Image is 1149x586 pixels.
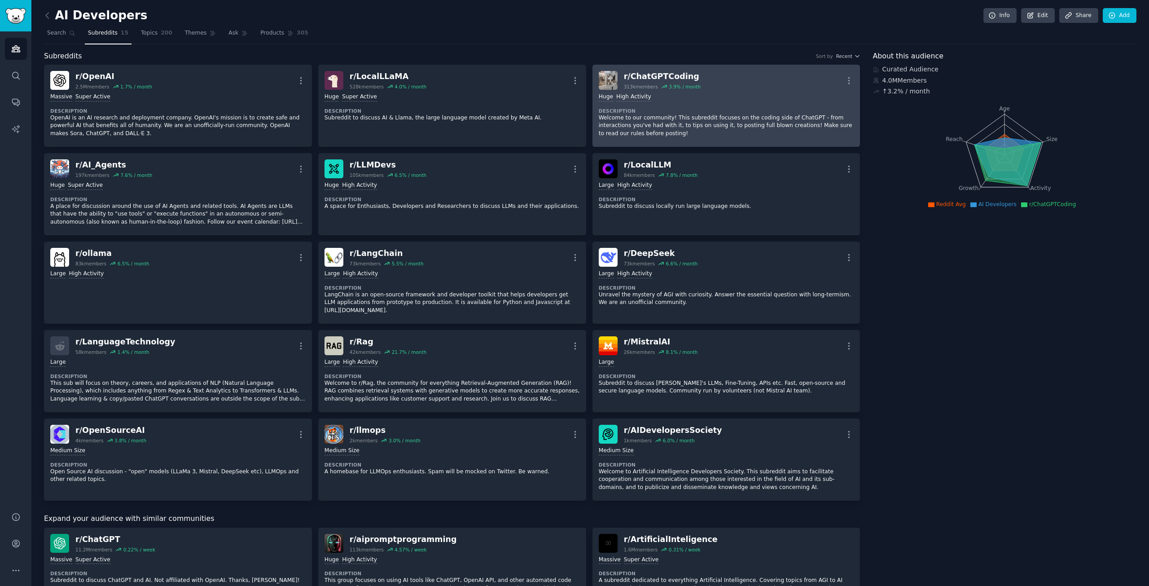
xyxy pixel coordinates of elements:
[50,447,85,455] div: Medium Size
[599,379,854,395] p: Subreddit to discuss [PERSON_NAME]'s LLMs, Fine-Tuning, APIs etc. Fast, open-source and secure la...
[118,349,149,355] div: 1.4 % / month
[592,153,860,235] a: LocalLLMr/LocalLLM84kmembers7.8% / monthLargeHigh ActivityDescriptionSubreddit to discuss locally...
[50,358,66,367] div: Large
[617,181,652,190] div: High Activity
[50,468,306,484] p: Open Source AI discussion - "open" models (LLaMa 3, Mistral, DeepSeek etc), LLMOps and other rela...
[599,358,614,367] div: Large
[599,159,618,178] img: LocalLLM
[624,534,718,545] div: r/ ArtificialInteligence
[599,114,854,138] p: Welcome to our community! This subreddit focuses on the coding side of ChatGPT - from interaction...
[325,336,343,355] img: Rag
[599,93,613,101] div: Huge
[75,172,110,178] div: 197k members
[75,437,104,444] div: 4k members
[50,379,306,403] p: This sub will focus on theory, careers, and applications of NLP (Natural Language Processing), wh...
[663,437,695,444] div: 6.0 % / month
[225,26,251,44] a: Ask
[624,425,722,436] div: r/ AIDevelopersSociety
[50,114,306,138] p: OpenAI is an AI research and deployment company. OpenAI's mission is to create safe and powerful ...
[85,26,132,44] a: Subreddits15
[599,534,618,553] img: ArtificialInteligence
[350,534,457,545] div: r/ aipromptprogramming
[325,534,343,553] img: aipromptprogramming
[325,285,580,291] dt: Description
[114,437,146,444] div: 3.8 % / month
[75,425,146,436] div: r/ OpenSourceAI
[599,570,854,577] dt: Description
[325,373,580,379] dt: Description
[47,29,66,37] span: Search
[50,108,306,114] dt: Description
[75,534,155,545] div: r/ ChatGPT
[599,203,854,211] p: Subreddit to discuss locally run large language models.
[599,285,854,291] dt: Description
[325,159,343,178] img: LLMDevs
[44,26,79,44] a: Search
[50,159,69,178] img: AI_Agents
[1021,8,1055,23] a: Edit
[392,349,427,355] div: 21.7 % / month
[228,29,238,37] span: Ask
[816,53,833,59] div: Sort by
[599,291,854,307] p: Unravel the mystery of AGI with curiosity. Answer the essential question with long-termism. We ar...
[350,425,421,436] div: r/ llmops
[669,546,701,553] div: 0.31 % / week
[50,181,65,190] div: Huge
[936,201,966,207] span: Reddit Avg
[1103,8,1136,23] a: Add
[44,9,147,23] h2: AI Developers
[318,242,586,324] a: LangChainr/LangChain73kmembers5.5% / monthLargeHigh ActivityDescriptionLangChain is an open-sourc...
[50,556,72,564] div: Massive
[342,181,377,190] div: High Activity
[666,349,697,355] div: 8.1 % / month
[44,513,214,524] span: Expand your audience with similar communities
[599,71,618,90] img: ChatGPTCoding
[121,29,128,37] span: 15
[1029,201,1076,207] span: r/ChatGPTCoding
[350,437,378,444] div: 2k members
[44,51,82,62] span: Subreddits
[350,336,426,348] div: r/ Rag
[318,65,586,147] a: LocalLLaMAr/LocalLLaMA528kmembers4.0% / monthHugeSuper ActiveDescriptionSubreddit to discuss AI &...
[297,29,308,37] span: 305
[325,108,580,114] dt: Description
[50,270,66,278] div: Large
[75,248,149,259] div: r/ ollama
[50,462,306,468] dt: Description
[325,358,340,367] div: Large
[599,196,854,203] dt: Description
[592,330,860,412] a: MistralAIr/MistralAI26kmembers8.1% / monthLargeDescriptionSubreddit to discuss [PERSON_NAME]'s LL...
[599,462,854,468] dt: Description
[69,270,104,278] div: High Activity
[325,114,580,122] p: Subreddit to discuss AI & Llama, the large language model created by Meta AI.
[75,93,110,101] div: Super Active
[325,196,580,203] dt: Description
[350,546,384,553] div: 113k members
[68,181,103,190] div: Super Active
[342,93,377,101] div: Super Active
[624,172,655,178] div: 84k members
[389,437,421,444] div: 3.0 % / month
[257,26,311,44] a: Products305
[592,65,860,147] a: ChatGPTCodingr/ChatGPTCoding313kmembers3.9% / monthHugeHigh ActivityDescriptionWelcome to our com...
[666,172,697,178] div: 7.8 % / month
[50,534,69,553] img: ChatGPT
[599,336,618,355] img: MistralAI
[325,248,343,267] img: LangChain
[325,447,360,455] div: Medium Size
[118,260,149,267] div: 6.5 % / month
[836,53,852,59] span: Recent
[75,336,175,348] div: r/ LanguageTechnology
[325,462,580,468] dt: Description
[325,379,580,403] p: Welcome to r/Rag, the community for everything Retrieval-Augmented Generation (RAG)! RAG combines...
[141,29,158,37] span: Topics
[350,84,384,90] div: 528k members
[599,425,618,444] img: AIDevelopersSociety
[120,84,152,90] div: 1.7 % / month
[260,29,284,37] span: Products
[882,87,930,96] div: ↑ 3.2 % / month
[624,260,655,267] div: 73k members
[959,185,978,191] tspan: Growth
[44,153,312,235] a: AI_Agentsr/AI_Agents197kmembers7.6% / monthHugeSuper ActiveDescriptionA place for discussion arou...
[669,84,701,90] div: 3.9 % / month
